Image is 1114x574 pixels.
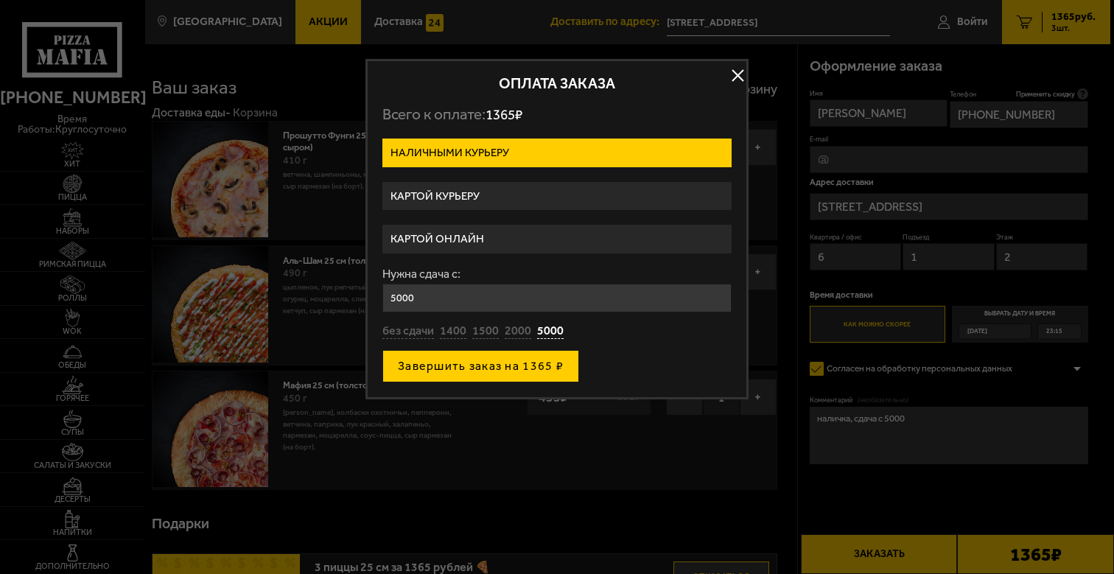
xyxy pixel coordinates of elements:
[382,105,732,124] p: Всего к оплате:
[440,323,466,340] button: 1400
[382,76,732,91] h2: Оплата заказа
[382,139,732,167] label: Наличными курьеру
[382,225,732,253] label: Картой онлайн
[537,323,564,340] button: 5000
[382,182,732,211] label: Картой курьеру
[505,323,531,340] button: 2000
[382,268,732,280] label: Нужна сдача с:
[382,323,434,340] button: без сдачи
[486,106,522,123] span: 1365 ₽
[472,323,499,340] button: 1500
[382,350,579,382] button: Завершить заказ на 1365 ₽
